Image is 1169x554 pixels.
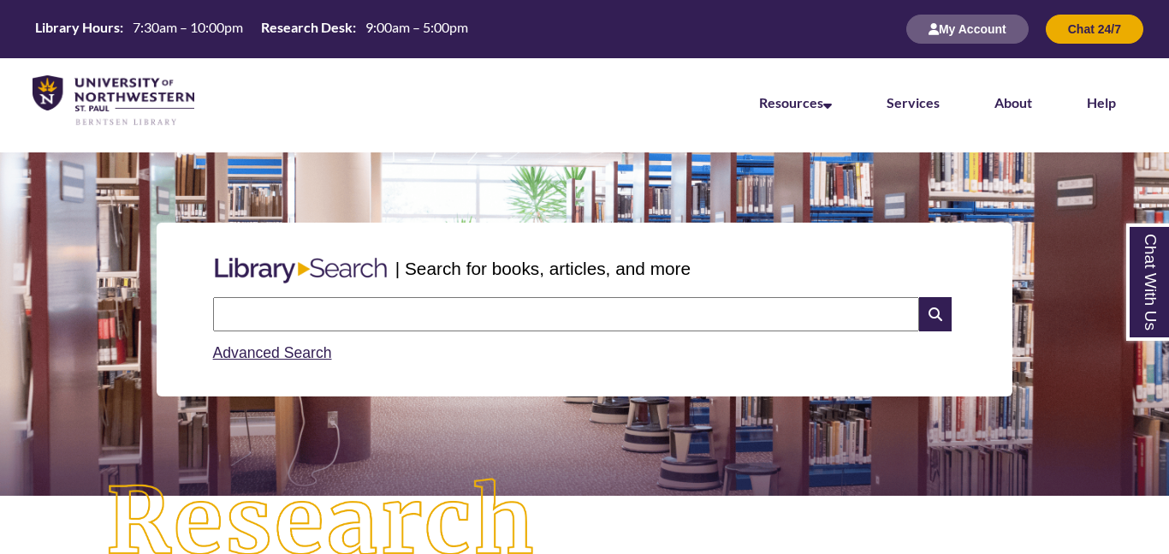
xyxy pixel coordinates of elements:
a: Help [1087,94,1116,110]
a: Hours Today [28,18,475,41]
button: My Account [906,15,1029,44]
a: Services [887,94,940,110]
i: Search [919,297,952,331]
p: | Search for books, articles, and more [395,255,691,282]
a: About [994,94,1032,110]
th: Library Hours: [28,18,126,37]
button: Chat 24/7 [1046,15,1143,44]
span: 9:00am – 5:00pm [365,19,468,35]
a: Advanced Search [213,344,332,361]
a: Resources [759,94,832,110]
img: Libary Search [206,251,395,290]
a: Chat 24/7 [1046,21,1143,36]
img: UNWSP Library Logo [33,75,194,127]
table: Hours Today [28,18,475,39]
th: Research Desk: [254,18,359,37]
span: 7:30am – 10:00pm [133,19,243,35]
a: My Account [906,21,1029,36]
